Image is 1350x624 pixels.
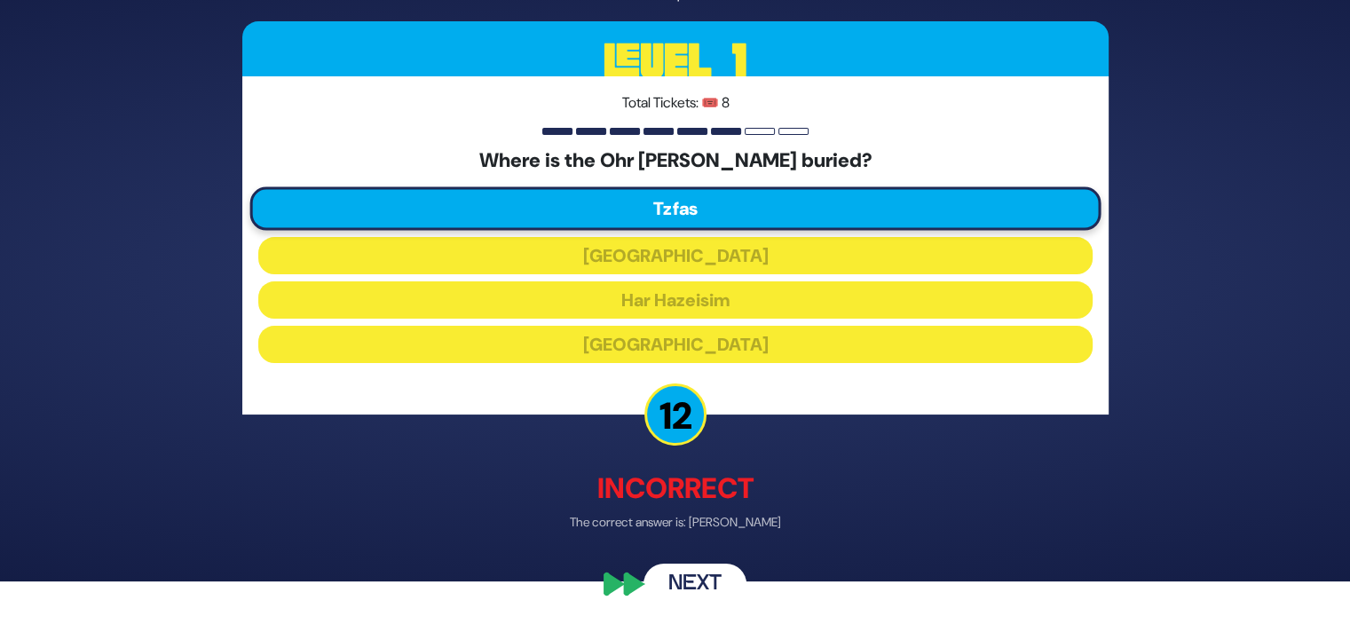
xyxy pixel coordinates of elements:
[643,563,746,604] button: Next
[644,383,707,445] p: 12
[242,466,1109,509] p: Incorrect
[258,149,1093,172] h5: Where is the Ohr [PERSON_NAME] buried?
[242,21,1109,101] h3: Level 1
[249,186,1101,230] button: Tzfas
[258,325,1093,362] button: [GEOGRAPHIC_DATA]
[258,280,1093,318] button: Har Hazeisim
[242,512,1109,531] p: The correct answer is: [PERSON_NAME]
[258,236,1093,273] button: [GEOGRAPHIC_DATA]
[258,92,1093,114] p: Total Tickets: 🎟️ 8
